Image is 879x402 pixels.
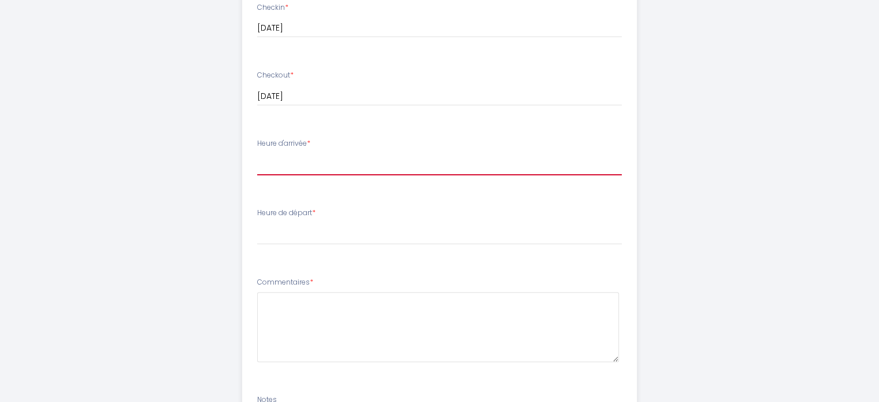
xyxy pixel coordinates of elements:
[257,208,316,219] label: Heure de départ
[257,277,313,288] label: Commentaires
[257,2,288,13] label: Checkin
[257,138,310,149] label: Heure d'arrivée
[257,70,294,81] label: Checkout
